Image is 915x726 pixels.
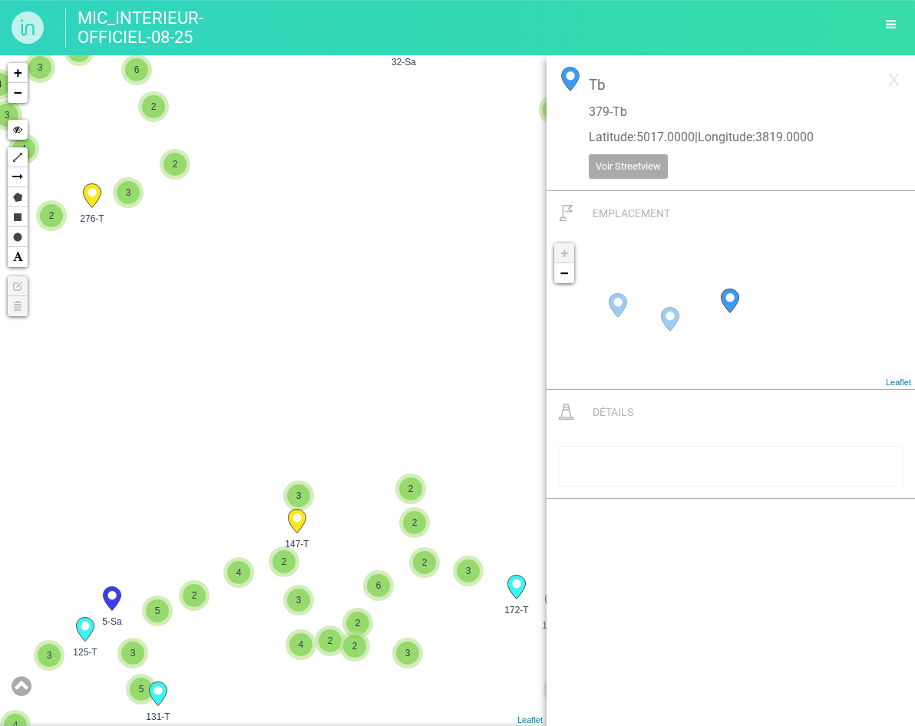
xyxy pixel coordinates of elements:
span: 2 [273,550,296,573]
span: 2 [183,584,206,607]
span: 3 [121,642,144,665]
span: 6 [125,58,148,81]
span: 4 [289,633,312,656]
p: 379-Tb [589,104,873,121]
span: 3 [28,56,51,79]
span: 32-Sa [384,55,424,69]
span: 3 [396,642,419,665]
a: Zoom in [554,243,574,263]
span: 3 [457,559,480,582]
a: Leaflet [517,715,543,724]
a: No layers to edit [8,276,28,296]
span: 5 [130,678,153,701]
a: Zoom out [8,83,28,103]
a: Zoom out [554,263,574,283]
span: 125-T [65,645,105,659]
span: 2 [142,95,165,118]
span: 2 [343,635,366,658]
p: Tb [589,74,873,95]
img: IMP_ICON_emplacement.svg [560,205,573,221]
span: 172-T [497,603,537,617]
a: Polygon [8,187,28,207]
span: 2 [319,629,342,652]
a: Leaflet [886,378,911,387]
span: 2 [164,153,187,176]
p: MIC_INTERIEUR-OFFICIEL-08-25 [65,8,219,48]
span: 4 [227,561,250,584]
span: 147-T [277,537,317,551]
span: 5 [146,599,169,622]
span: Emplacement [593,207,670,219]
a: Rectangle [8,207,28,227]
a: Circle [8,227,28,247]
div: rdw-wrapper [558,446,903,487]
a: Voir Streetview [589,154,668,179]
span: 3 [287,484,310,507]
span: Détails [593,406,633,418]
span: 2 [346,612,369,635]
span: 2 [543,98,566,121]
span: 276-T [72,212,112,226]
span: 2 [40,204,63,227]
div: rdw-editor [563,458,899,474]
a: Zoom in [8,63,28,83]
a: x [880,63,907,94]
span: 2 [413,551,436,574]
img: IMP_ICON_intervention.svg [559,404,573,420]
span: 3 [287,589,310,612]
span: 3 [117,181,140,204]
span: 3 [38,644,61,667]
a: No layers to delete [8,296,28,316]
p: Latitude : 5017.0000 | Longitude : 3819.0000 [589,129,873,147]
span: 2 [399,477,422,500]
span: 173-T [534,619,574,632]
a: Polyline [8,147,28,167]
a: Arrow [8,167,28,187]
span: 5-Sa [92,615,132,629]
span: 2 [403,511,426,534]
span: 131-T [138,710,178,724]
span: 6 [367,574,390,597]
a: Text [8,247,28,267]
